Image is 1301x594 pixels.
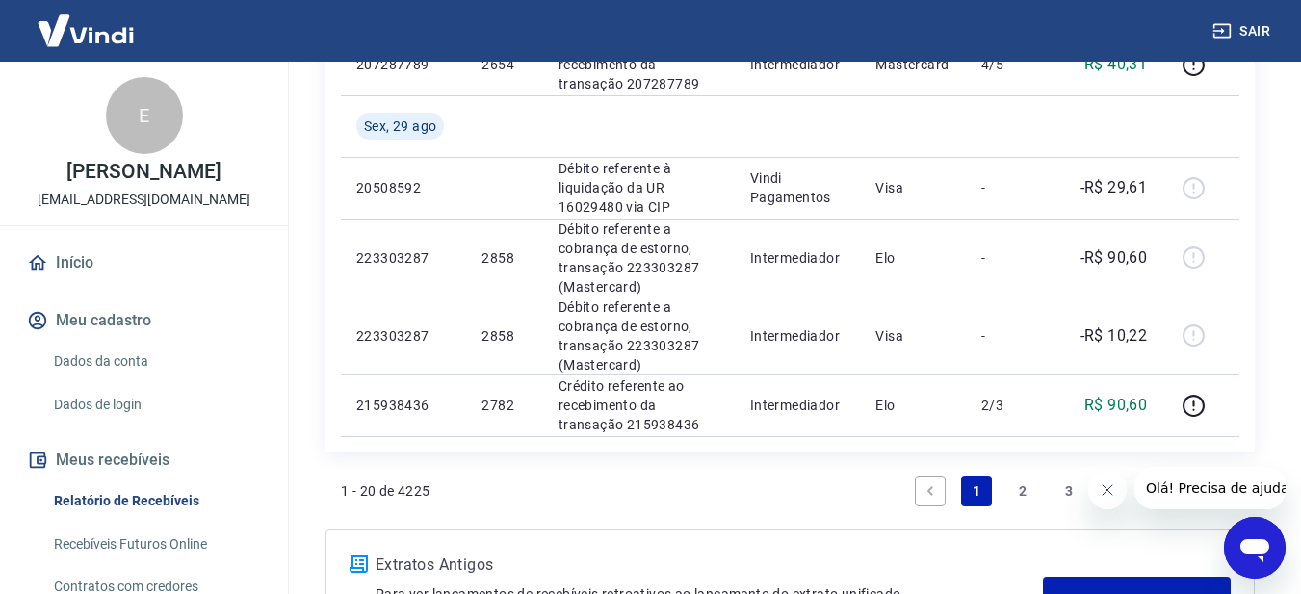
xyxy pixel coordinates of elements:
span: Sex, 29 ago [364,116,436,136]
ul: Pagination [907,468,1239,514]
img: Vindi [23,1,148,60]
p: 223303287 [356,326,451,346]
p: Intermediador [750,326,845,346]
a: Previous page [915,476,946,506]
p: - [981,178,1038,197]
p: -R$ 10,22 [1080,324,1148,348]
p: 207287789 [356,55,451,74]
a: Relatório de Recebíveis [46,481,265,521]
a: Page 3 [1054,476,1084,506]
p: R$ 90,60 [1084,394,1147,417]
button: Meus recebíveis [23,439,265,481]
p: Intermediador [750,55,845,74]
p: 2/3 [981,396,1038,415]
p: 1 - 20 de 4225 [341,481,430,501]
p: Crédito referente ao recebimento da transação 215938436 [559,376,719,434]
p: - [981,248,1038,268]
iframe: Botão para abrir a janela de mensagens [1224,517,1286,579]
iframe: Fechar mensagem [1088,471,1127,509]
p: Vindi Pagamentos [750,168,845,207]
p: 4/5 [981,55,1038,74]
p: [EMAIL_ADDRESS][DOMAIN_NAME] [38,190,250,210]
p: Débito referente a cobrança de estorno, transação 223303287 (Mastercard) [559,297,719,374]
p: Elo [875,396,950,415]
p: Débito referente a cobrança de estorno, transação 223303287 (Mastercard) [559,220,719,297]
a: Início [23,242,265,284]
div: E [106,77,183,154]
p: R$ 40,31 [1084,53,1147,76]
p: Intermediador [750,248,845,268]
img: ícone [350,555,368,573]
p: Crédito referente ao recebimento da transação 207287789 [559,36,719,93]
p: 2654 [481,55,527,74]
p: 2782 [481,396,527,415]
p: 2858 [481,248,527,268]
p: - [981,326,1038,346]
p: Mastercard [875,55,950,74]
a: Dados da conta [46,342,265,381]
p: Visa [875,178,950,197]
p: Elo [875,248,950,268]
p: 20508592 [356,178,451,197]
button: Sair [1209,13,1278,49]
p: Intermediador [750,396,845,415]
p: Extratos Antigos [376,554,1043,577]
p: Débito referente à liquidação da UR 16029480 via CIP [559,159,719,217]
button: Meu cadastro [23,299,265,342]
p: -R$ 90,60 [1080,246,1148,270]
span: Olá! Precisa de ajuda? [12,13,162,29]
p: 2858 [481,326,527,346]
a: Recebíveis Futuros Online [46,525,265,564]
p: [PERSON_NAME] [66,162,221,182]
p: -R$ 29,61 [1080,176,1148,199]
a: Page 2 [1007,476,1038,506]
p: Visa [875,326,950,346]
a: Page 1 is your current page [961,476,992,506]
iframe: Mensagem da empresa [1134,467,1286,509]
p: 223303287 [356,248,451,268]
p: 215938436 [356,396,451,415]
a: Dados de login [46,385,265,425]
